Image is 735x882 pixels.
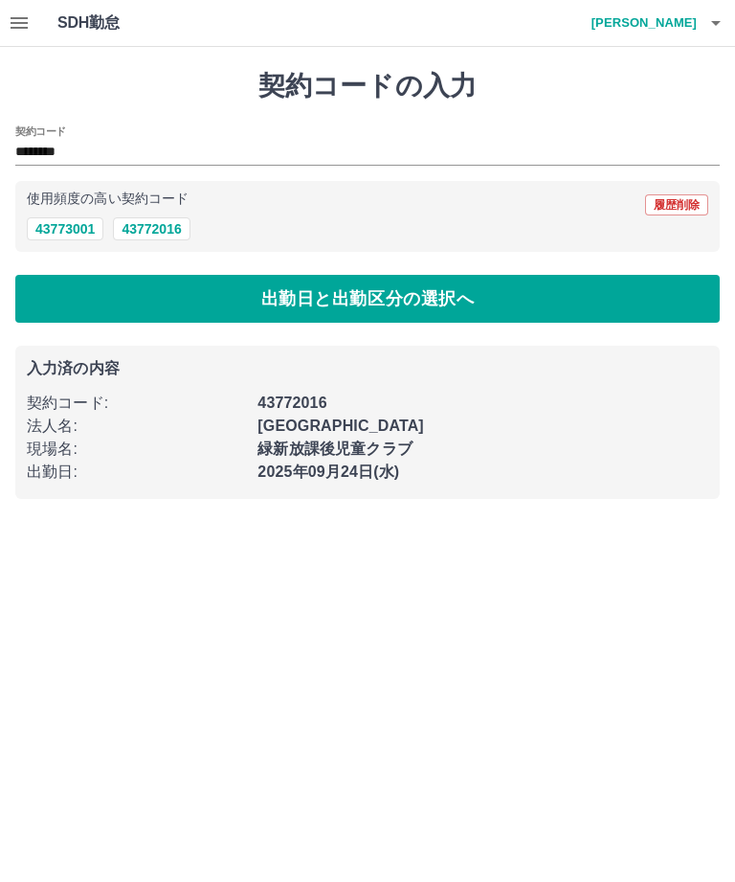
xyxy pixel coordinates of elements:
[113,217,189,240] button: 43772016
[27,415,246,438] p: 法人名 :
[15,275,720,323] button: 出勤日と出勤区分の選択へ
[27,217,103,240] button: 43773001
[27,438,246,461] p: 現場名 :
[27,361,708,376] p: 入力済の内容
[257,418,424,434] b: [GEOGRAPHIC_DATA]
[27,461,246,484] p: 出勤日 :
[27,192,189,206] p: 使用頻度の高い契約コード
[15,70,720,102] h1: 契約コードの入力
[645,194,708,215] button: 履歴削除
[257,441,412,457] b: 緑新放課後児童クラブ
[257,395,326,411] b: 43772016
[27,392,246,415] p: 契約コード :
[15,124,66,139] h2: 契約コード
[257,464,399,480] b: 2025年09月24日(水)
